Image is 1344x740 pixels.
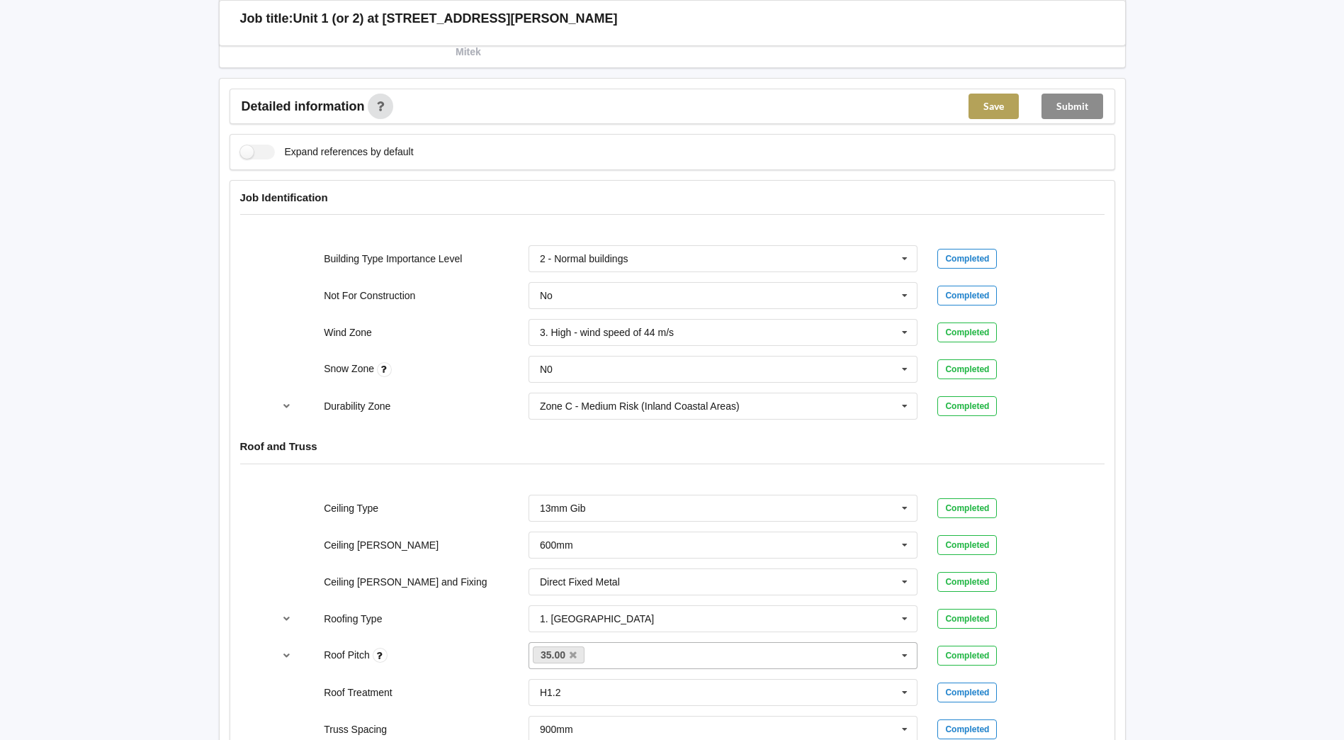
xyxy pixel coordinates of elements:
label: Truss Spacing [324,724,387,735]
div: 2 - Normal buildings [540,254,628,264]
label: Roofing Type [324,613,382,624]
div: Completed [937,359,997,379]
label: Ceiling [PERSON_NAME] [324,539,439,551]
h3: Job title: [240,11,293,27]
div: 600mm [540,540,573,550]
div: Completed [937,646,997,666]
div: Completed [937,609,997,629]
div: Zone C - Medium Risk (Inland Coastal Areas) [540,401,740,411]
label: Roof Pitch [324,649,372,661]
label: Ceiling [PERSON_NAME] and Fixing [324,576,487,588]
label: Roof Treatment [324,687,393,698]
span: Detailed information [242,100,365,113]
label: Ceiling Type [324,503,378,514]
label: Durability Zone [324,400,390,412]
label: Snow Zone [324,363,377,374]
div: Direct Fixed Metal [540,577,620,587]
div: Completed [937,683,997,702]
div: Completed [937,535,997,555]
div: 3. High - wind speed of 44 m/s [540,327,674,337]
h3: Unit 1 (or 2) at [STREET_ADDRESS][PERSON_NAME] [293,11,618,27]
div: 900mm [540,724,573,734]
label: Wind Zone [324,327,372,338]
label: Not For Construction [324,290,415,301]
div: Completed [937,719,997,739]
h4: Roof and Truss [240,439,1105,453]
div: H1.2 [540,688,561,697]
h4: Job Identification [240,191,1105,204]
div: 13mm Gib [540,503,586,513]
button: reference-toggle [273,393,300,419]
div: No [540,291,553,301]
div: Completed [937,286,997,305]
div: 1. [GEOGRAPHIC_DATA] [540,614,654,624]
button: Save [969,94,1019,119]
div: Completed [937,572,997,592]
label: Building Type Importance Level [324,253,462,264]
div: N0 [540,364,553,374]
button: reference-toggle [273,643,300,668]
div: Completed [937,323,997,342]
div: Completed [937,396,997,416]
div: Completed [937,498,997,518]
label: Expand references by default [240,145,414,159]
button: reference-toggle [273,606,300,632]
a: 35.00 [533,646,585,663]
div: Completed [937,249,997,269]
